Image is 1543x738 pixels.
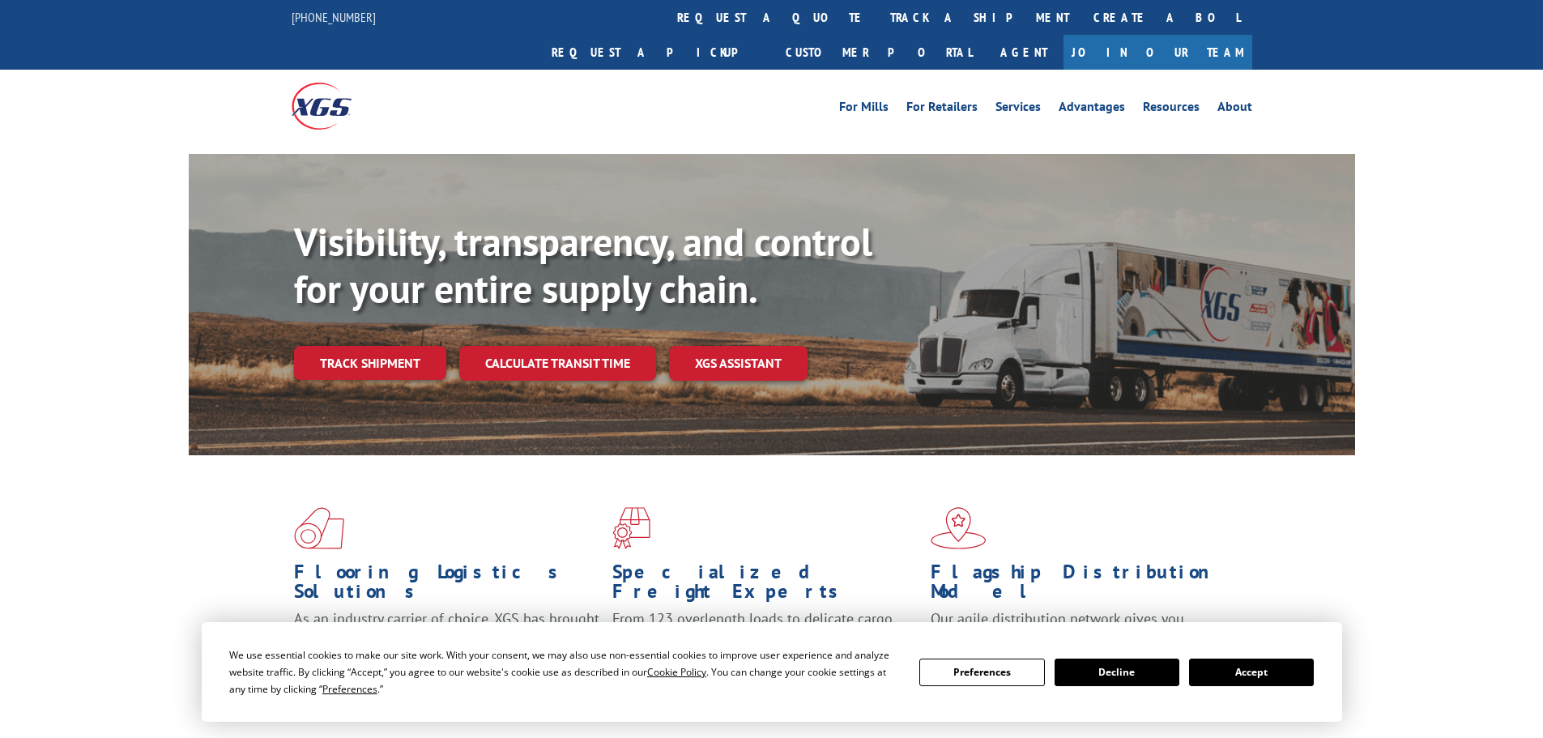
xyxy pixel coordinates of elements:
[931,507,987,549] img: xgs-icon-flagship-distribution-model-red
[1055,659,1179,686] button: Decline
[292,9,376,25] a: [PHONE_NUMBER]
[294,216,872,314] b: Visibility, transparency, and control for your entire supply chain.
[839,100,889,118] a: For Mills
[1217,100,1252,118] a: About
[919,659,1044,686] button: Preferences
[984,35,1063,70] a: Agent
[931,562,1237,609] h1: Flagship Distribution Model
[774,35,984,70] a: Customer Portal
[612,562,919,609] h1: Specialized Freight Experts
[1189,659,1314,686] button: Accept
[931,609,1229,647] span: Our agile distribution network gives you nationwide inventory management on demand.
[669,346,808,381] a: XGS ASSISTANT
[1059,100,1125,118] a: Advantages
[612,507,650,549] img: xgs-icon-focused-on-flooring-red
[647,665,706,679] span: Cookie Policy
[459,346,656,381] a: Calculate transit time
[229,646,900,697] div: We use essential cookies to make our site work. With your consent, we may also use non-essential ...
[906,100,978,118] a: For Retailers
[294,562,600,609] h1: Flooring Logistics Solutions
[202,622,1342,722] div: Cookie Consent Prompt
[294,507,344,549] img: xgs-icon-total-supply-chain-intelligence-red
[1063,35,1252,70] a: Join Our Team
[612,609,919,681] p: From 123 overlength loads to delicate cargo, our experienced staff knows the best way to move you...
[1143,100,1200,118] a: Resources
[995,100,1041,118] a: Services
[322,682,377,696] span: Preferences
[294,609,599,667] span: As an industry carrier of choice, XGS has brought innovation and dedication to flooring logistics...
[294,346,446,380] a: Track shipment
[539,35,774,70] a: Request a pickup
